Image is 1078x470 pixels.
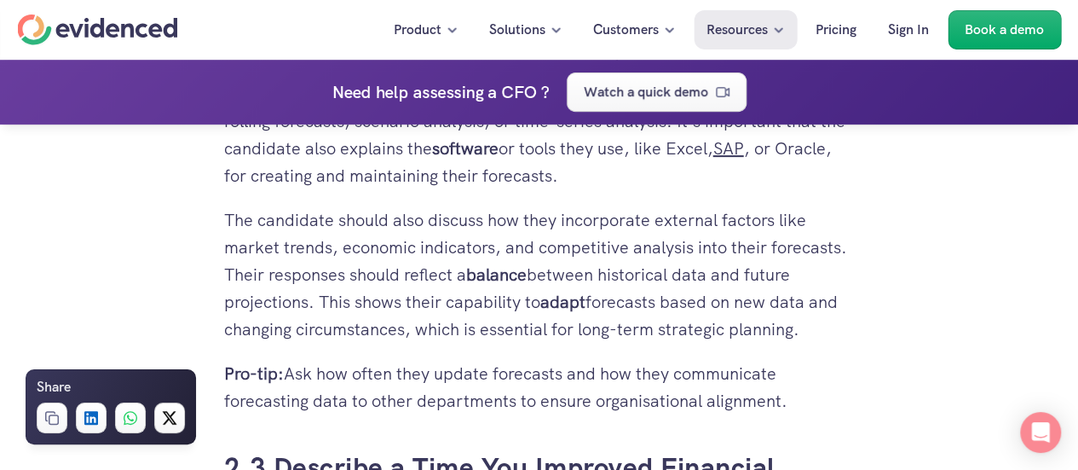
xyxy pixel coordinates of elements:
p: Customers [593,19,659,41]
a: Home [17,15,177,45]
p: Ask how often they update forecasts and how they communicate forecasting data to other department... [224,360,855,415]
a: SAP [713,137,744,160]
p: Sign In [888,19,929,41]
p: Watch a quick demo [584,81,708,103]
strong: adapt [540,291,585,313]
div: Open Intercom Messenger [1020,412,1061,453]
a: Pricing [803,10,869,49]
p: Solutions [489,19,545,41]
p: Need help assessing [332,78,484,106]
strong: Pro-tip: [224,363,284,385]
h4: a CFO [488,78,537,106]
p: Pricing [816,19,856,41]
p: Product [394,19,441,41]
a: Book a demo [948,10,1061,49]
strong: balance [466,264,527,286]
p: Resources [706,19,768,41]
p: The candidate should also discuss how they incorporate external factors like market trends, econo... [224,206,855,343]
h6: Share [37,376,71,398]
strong: software [432,137,499,160]
a: Sign In [875,10,942,49]
p: Book a demo [965,19,1044,41]
h4: ? [541,78,550,106]
a: Watch a quick demo [567,73,747,112]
